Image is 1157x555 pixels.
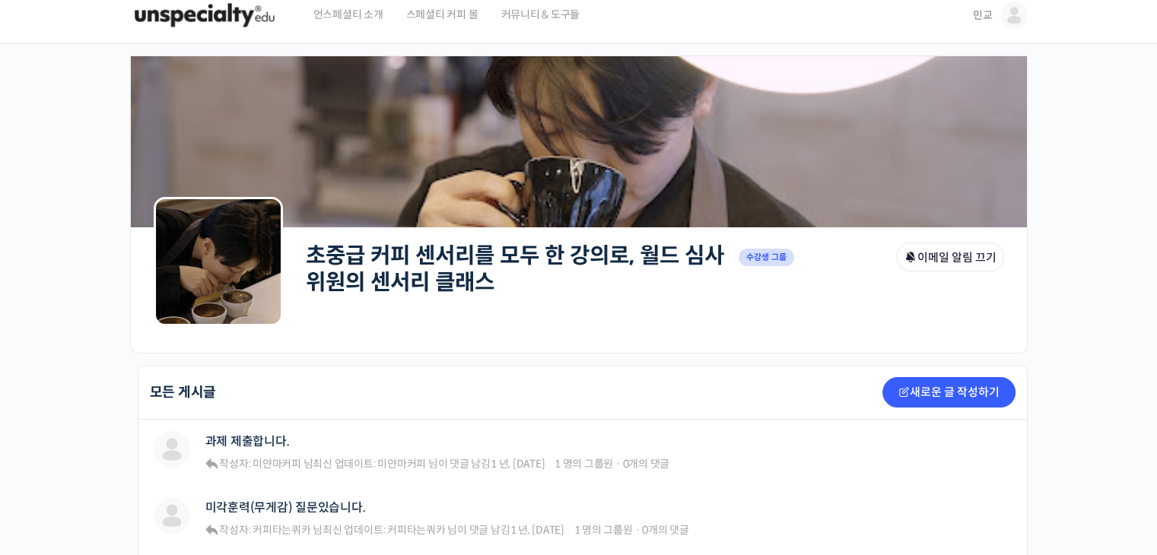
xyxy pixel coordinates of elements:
[306,242,724,296] a: 초중급 커피 센서리를 모두 한 강의로, 월드 심사위원의 센서리 클래스
[205,434,290,449] a: 과제 제출합니다.
[150,385,217,399] h2: 모든 게시글
[882,377,1016,408] a: 새로운 글 작성하기
[634,523,640,537] span: ·
[219,523,323,537] span: 작성자: 커피타는쿼카 님
[154,197,283,326] img: Group logo of 초중급 커피 센서리를 모두 한 강의로, 월드 심사위원의 센서리 클래스
[385,523,564,537] span: 님이 댓글 남김
[48,452,57,464] span: 홈
[973,8,993,22] span: 민교
[196,429,292,467] a: 설정
[385,523,445,537] a: 커피타는쿼카
[219,523,688,537] div: 최신 업데이트:
[219,457,313,471] span: 작성자: 미얀마커피 님
[491,457,545,471] a: 1 년, [DATE]
[235,452,253,464] span: 설정
[377,457,426,471] span: 미얀마커피
[574,523,633,537] span: 1 명의 그룹원
[375,457,426,471] a: 미얀마커피
[615,457,621,471] span: ·
[642,523,689,537] span: 0개의 댓글
[5,429,100,467] a: 홈
[100,429,196,467] a: 대화
[622,457,669,471] span: 0개의 댓글
[219,457,669,471] div: 최신 업데이트:
[387,523,446,537] span: 커피타는쿼카
[555,457,613,471] span: 1 명의 그룹원
[375,457,545,471] span: 님이 댓글 남김
[510,523,564,537] a: 1 년, [DATE]
[205,500,366,515] a: 미각훈력(무게감) 질문있습니다.
[739,249,795,266] span: 수강생 그룹
[139,452,157,465] span: 대화
[896,243,1004,271] button: 이메일 알림 끄기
